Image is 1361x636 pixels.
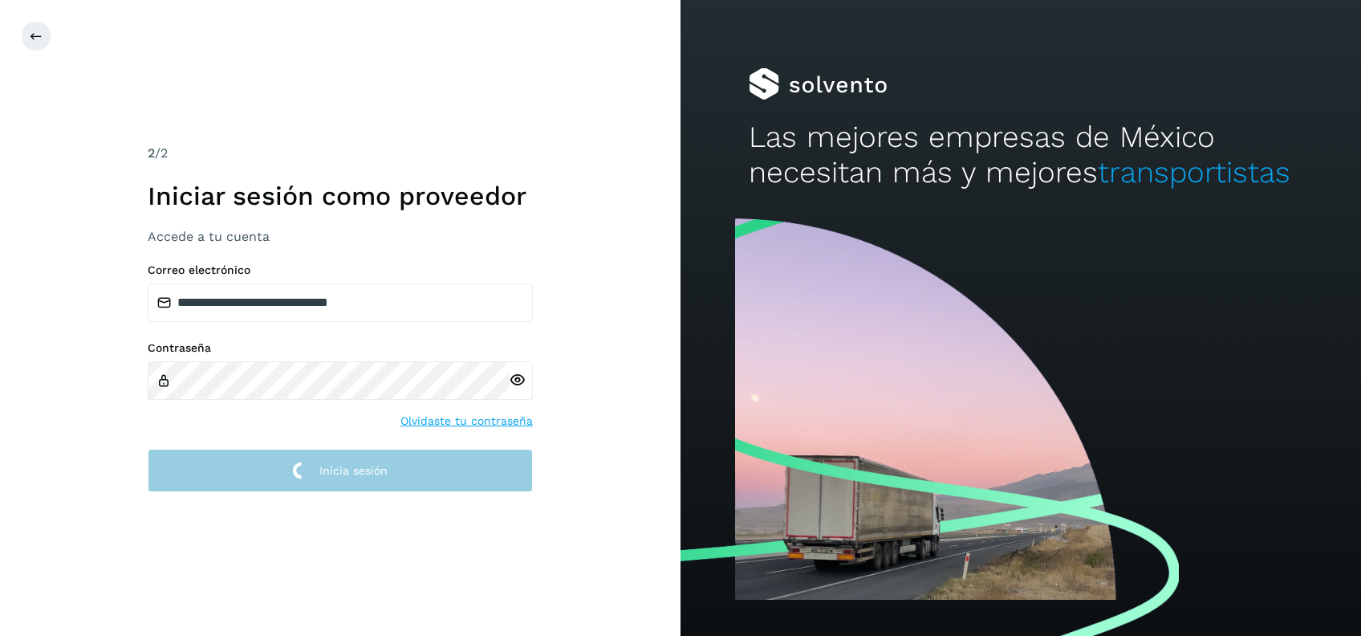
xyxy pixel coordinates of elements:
[148,341,533,355] label: Contraseña
[749,120,1293,191] h2: Las mejores empresas de México necesitan más y mejores
[400,413,533,430] a: Olvidaste tu contraseña
[148,263,533,277] label: Correo electrónico
[148,181,533,211] h1: Iniciar sesión como proveedor
[148,449,533,493] button: Inicia sesión
[1098,155,1290,190] span: transportistas
[319,465,388,476] span: Inicia sesión
[148,144,533,163] div: /2
[148,145,155,161] span: 2
[148,229,533,244] h3: Accede a tu cuenta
